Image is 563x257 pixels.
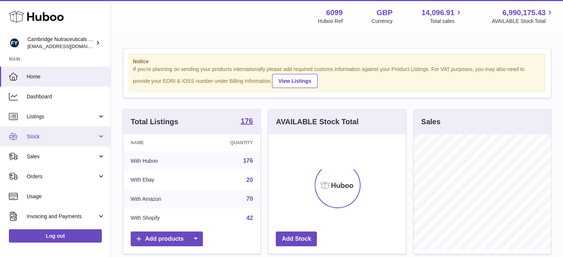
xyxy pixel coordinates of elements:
div: Currency [372,18,393,25]
strong: Notice [133,58,541,65]
strong: GBP [376,8,392,18]
div: Cambridge Nutraceuticals Ltd [27,36,94,50]
span: AVAILABLE Stock Total [492,18,554,25]
img: internalAdmin-6099@internal.huboo.com [9,37,20,48]
a: 70 [247,196,253,202]
div: Huboo Ref [318,18,343,25]
a: 176 [241,117,253,126]
span: Dashboard [27,93,105,100]
a: 6,990,175.43 AVAILABLE Stock Total [492,8,554,25]
a: 14,096.91 Total sales [421,8,463,25]
a: 176 [243,158,253,164]
strong: 6099 [326,8,343,18]
span: Orders [27,173,97,180]
span: Home [27,73,105,80]
td: With Shopify [123,209,198,228]
a: Add Stock [276,231,317,247]
span: 6,990,175.43 [502,8,546,18]
span: Sales [27,153,97,160]
th: Name [123,134,198,151]
a: Log out [9,229,102,243]
th: Quantity [198,134,261,151]
h3: Sales [421,117,440,127]
span: Listings [27,113,97,120]
a: 20 [247,177,253,183]
td: With Amazon [123,189,198,209]
a: 42 [247,215,253,221]
td: With Huboo [123,151,198,170]
span: Stock [27,133,97,140]
span: Total sales [430,18,463,25]
a: Add products [131,231,203,247]
strong: 176 [241,117,253,125]
div: If you're planning on sending your products internationally please add required customs informati... [133,66,541,88]
h3: Total Listings [131,117,178,127]
h3: AVAILABLE Stock Total [276,117,358,127]
td: With Ebay [123,170,198,190]
span: Usage [27,193,105,200]
span: [EMAIL_ADDRESS][DOMAIN_NAME] [27,43,109,49]
span: 14,096.91 [421,8,454,18]
a: View Listings [272,74,318,88]
span: Invoicing and Payments [27,213,97,220]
